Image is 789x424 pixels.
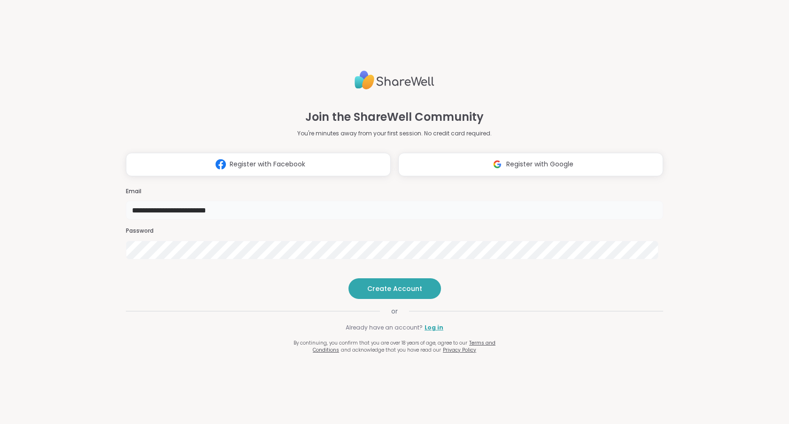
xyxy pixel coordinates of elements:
[348,278,441,299] button: Create Account
[126,188,663,196] h3: Email
[398,153,663,176] button: Register with Google
[506,159,573,169] span: Register with Google
[212,156,230,173] img: ShareWell Logomark
[367,284,422,293] span: Create Account
[341,346,441,353] span: and acknowledge that you have read our
[380,306,409,316] span: or
[305,109,484,126] h1: Join the ShareWell Community
[126,153,391,176] button: Register with Facebook
[297,129,492,138] p: You're minutes away from your first session. No credit card required.
[346,323,423,332] span: Already have an account?
[488,156,506,173] img: ShareWell Logomark
[425,323,443,332] a: Log in
[313,339,495,353] a: Terms and Conditions
[294,339,467,346] span: By continuing, you confirm that you are over 18 years of age, agree to our
[230,159,305,169] span: Register with Facebook
[126,227,663,235] h3: Password
[443,346,476,353] a: Privacy Policy
[355,67,434,94] img: ShareWell Logo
